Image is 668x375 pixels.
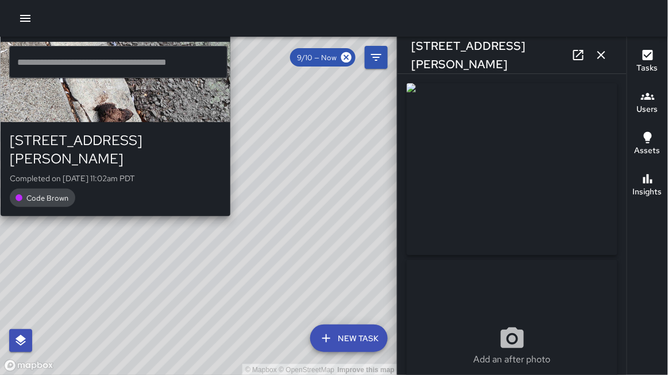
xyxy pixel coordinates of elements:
h6: [STREET_ADDRESS][PERSON_NAME] [411,37,567,73]
button: Insights [627,165,668,206]
div: 9/10 — Now [290,48,356,67]
span: 9/10 — Now [290,53,343,62]
p: Completed on [DATE] 11:02am PDT [10,173,221,184]
button: Assets [627,124,668,165]
h6: Insights [633,186,662,198]
button: [STREET_ADDRESS][PERSON_NAME]Completed on [DATE] 11:02am PDTCode Brown [1,1,230,216]
h6: Users [637,103,658,116]
button: Users [627,83,668,124]
p: Add an after photo [473,353,551,366]
span: Code Brown [20,193,75,203]
h6: Tasks [637,62,658,75]
button: New Task [310,325,388,352]
h6: Assets [635,144,661,157]
button: Filters [365,46,388,69]
img: request_images%2F2f3010d2-a12a-4840-a162-52b61bfb1fe8.jpg [407,83,617,255]
div: [STREET_ADDRESS][PERSON_NAME] [10,131,221,168]
button: Tasks [627,41,668,83]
